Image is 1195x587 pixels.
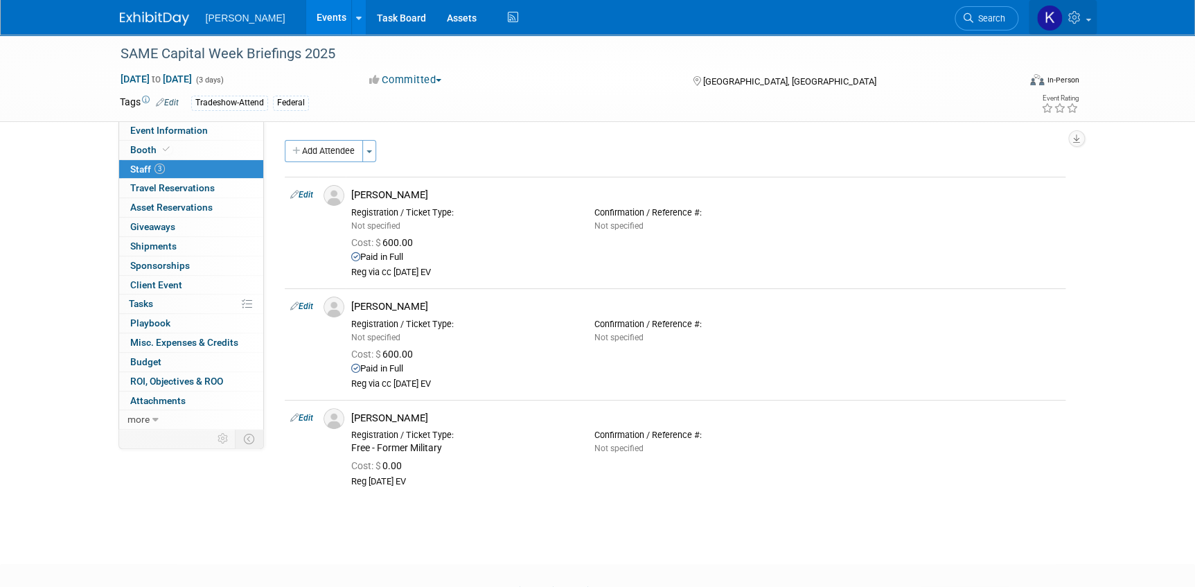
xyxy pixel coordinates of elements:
td: Toggle Event Tabs [235,430,263,448]
span: Staff [130,164,165,175]
a: ROI, Objectives & ROO [119,372,263,391]
span: Shipments [130,240,177,252]
a: Budget [119,353,263,371]
div: In-Person [1046,75,1079,85]
span: [GEOGRAPHIC_DATA], [GEOGRAPHIC_DATA] [703,76,876,87]
span: Not specified [594,444,644,453]
img: ExhibitDay [120,12,189,26]
span: [DATE] [DATE] [120,73,193,85]
span: 600.00 [351,349,418,360]
div: Reg [DATE] EV [351,476,1060,488]
span: Not specified [594,333,644,342]
span: Cost: $ [351,349,382,360]
a: more [119,410,263,429]
a: Attachments [119,392,263,410]
div: Confirmation / Reference #: [594,430,817,441]
div: Registration / Ticket Type: [351,207,574,218]
a: Search [955,6,1018,30]
span: Giveaways [130,221,175,232]
span: more [127,414,150,425]
div: [PERSON_NAME] [351,189,1060,202]
span: (3 days) [195,76,224,85]
a: Travel Reservations [119,179,263,198]
a: Playbook [119,314,263,333]
img: Kim Hansen [1036,5,1063,31]
div: Free - Former Military [351,442,574,455]
a: Shipments [119,237,263,256]
span: to [150,73,163,85]
span: Cost: $ [351,460,382,471]
img: Associate-Profile-5.png [324,297,344,317]
a: Booth [119,141,263,159]
span: Cost: $ [351,237,382,248]
a: Asset Reservations [119,198,263,217]
span: [PERSON_NAME] [206,12,285,24]
td: Tags [120,95,179,111]
a: Edit [290,190,313,200]
a: Client Event [119,276,263,295]
div: Registration / Ticket Type: [351,319,574,330]
div: SAME Capital Week Briefings 2025 [116,42,998,67]
div: Paid in Full [351,363,1060,375]
a: Giveaways [119,218,263,236]
a: Edit [156,98,179,107]
span: Attachments [130,395,186,406]
div: Confirmation / Reference #: [594,207,817,218]
span: 600.00 [351,237,418,248]
span: Budget [130,356,161,367]
div: Reg via cc [DATE] EV [351,267,1060,279]
span: Playbook [130,317,170,328]
a: Misc. Expenses & Credits [119,333,263,352]
span: Tasks [129,298,153,309]
div: Confirmation / Reference #: [594,319,817,330]
span: ROI, Objectives & ROO [130,376,223,387]
i: Booth reservation complete [163,146,170,153]
div: Event Rating [1041,95,1078,102]
a: Event Information [119,121,263,140]
div: Reg via cc [DATE] EV [351,378,1060,390]
span: 3 [154,164,165,174]
span: Booth [130,144,172,155]
div: Paid in Full [351,252,1060,263]
img: Format-Inperson.png [1030,74,1044,85]
span: Not specified [351,333,400,342]
span: Asset Reservations [130,202,213,213]
div: [PERSON_NAME] [351,412,1060,425]
span: Search [973,13,1005,24]
div: Registration / Ticket Type: [351,430,574,441]
span: Event Information [130,125,208,136]
img: Associate-Profile-5.png [324,408,344,429]
span: 0.00 [351,460,407,471]
a: Staff3 [119,160,263,179]
div: Federal [273,96,309,110]
span: Misc. Expenses & Credits [130,337,238,348]
div: Tradeshow-Attend [191,96,268,110]
a: Sponsorships [119,256,263,275]
span: Not specified [594,221,644,231]
button: Add Attendee [285,140,363,162]
img: Associate-Profile-5.png [324,185,344,206]
div: [PERSON_NAME] [351,300,1060,313]
div: Event Format [937,72,1079,93]
span: Sponsorships [130,260,190,271]
span: Travel Reservations [130,182,215,193]
a: Tasks [119,295,263,313]
button: Committed [364,73,447,87]
a: Edit [290,413,313,423]
span: Not specified [351,221,400,231]
a: Edit [290,301,313,311]
td: Personalize Event Tab Strip [211,430,236,448]
span: Client Event [130,279,182,290]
